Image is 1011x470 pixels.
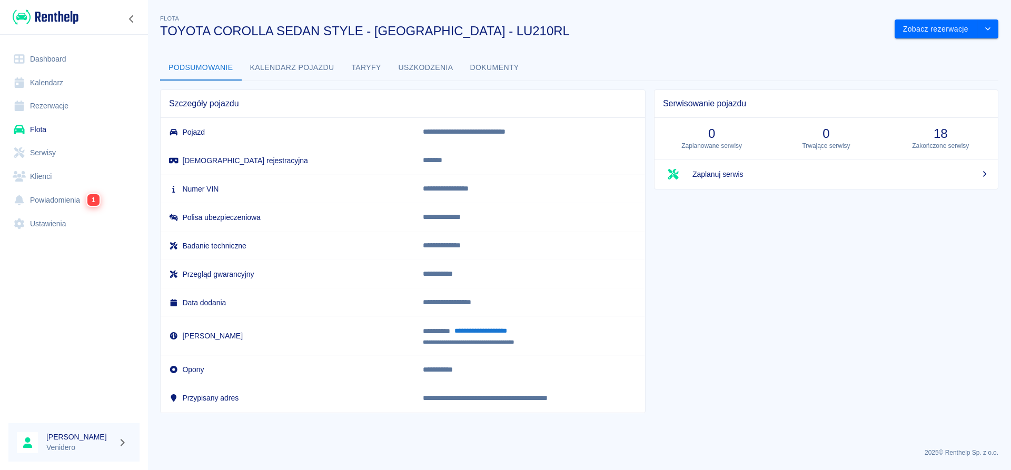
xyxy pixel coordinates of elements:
img: Renthelp logo [13,8,78,26]
span: 1 [87,194,100,206]
h3: 0 [663,126,760,141]
h6: [PERSON_NAME] [169,331,406,341]
h6: Badanie techniczne [169,241,406,251]
a: 0Trwające serwisy [769,118,883,159]
button: Zwiń nawigację [124,12,140,26]
a: Klienci [8,165,140,188]
a: Dashboard [8,47,140,71]
h6: Data dodania [169,297,406,308]
a: Serwisy [8,141,140,165]
button: drop-down [977,19,998,39]
h6: [DEMOGRAPHIC_DATA] rejestracyjna [169,155,406,166]
a: Ustawienia [8,212,140,236]
button: Taryfy [343,55,390,81]
a: 0Zaplanowane serwisy [655,118,769,159]
p: 2025 © Renthelp Sp. z o.o. [160,448,998,457]
h6: Opony [169,364,406,375]
h6: Przegląd gwarancyjny [169,269,406,279]
span: Zaplanuj serwis [692,169,989,180]
p: Zaplanowane serwisy [663,141,760,151]
p: Trwające serwisy [777,141,875,151]
h6: Pojazd [169,127,406,137]
a: 18Zakończone serwisy [884,118,998,159]
a: Kalendarz [8,71,140,95]
h6: Polisa ubezpieczeniowa [169,212,406,223]
a: Renthelp logo [8,8,78,26]
a: Zaplanuj serwis [655,159,998,189]
button: Dokumenty [462,55,528,81]
h6: Przypisany adres [169,393,406,403]
p: Zakończone serwisy [892,141,989,151]
a: Powiadomienia1 [8,188,140,212]
button: Podsumowanie [160,55,242,81]
h3: TOYOTA COROLLA SEDAN STYLE - [GEOGRAPHIC_DATA] - LU210RL [160,24,886,38]
h6: Numer VIN [169,184,406,194]
button: Kalendarz pojazdu [242,55,343,81]
span: Flota [160,15,179,22]
h3: 0 [777,126,875,141]
h6: [PERSON_NAME] [46,432,114,442]
button: Uszkodzenia [390,55,462,81]
h3: 18 [892,126,989,141]
a: Rezerwacje [8,94,140,118]
button: Zobacz rezerwacje [895,19,977,39]
a: Flota [8,118,140,142]
span: Szczegóły pojazdu [169,98,637,109]
p: Venidero [46,442,114,453]
span: Serwisowanie pojazdu [663,98,989,109]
